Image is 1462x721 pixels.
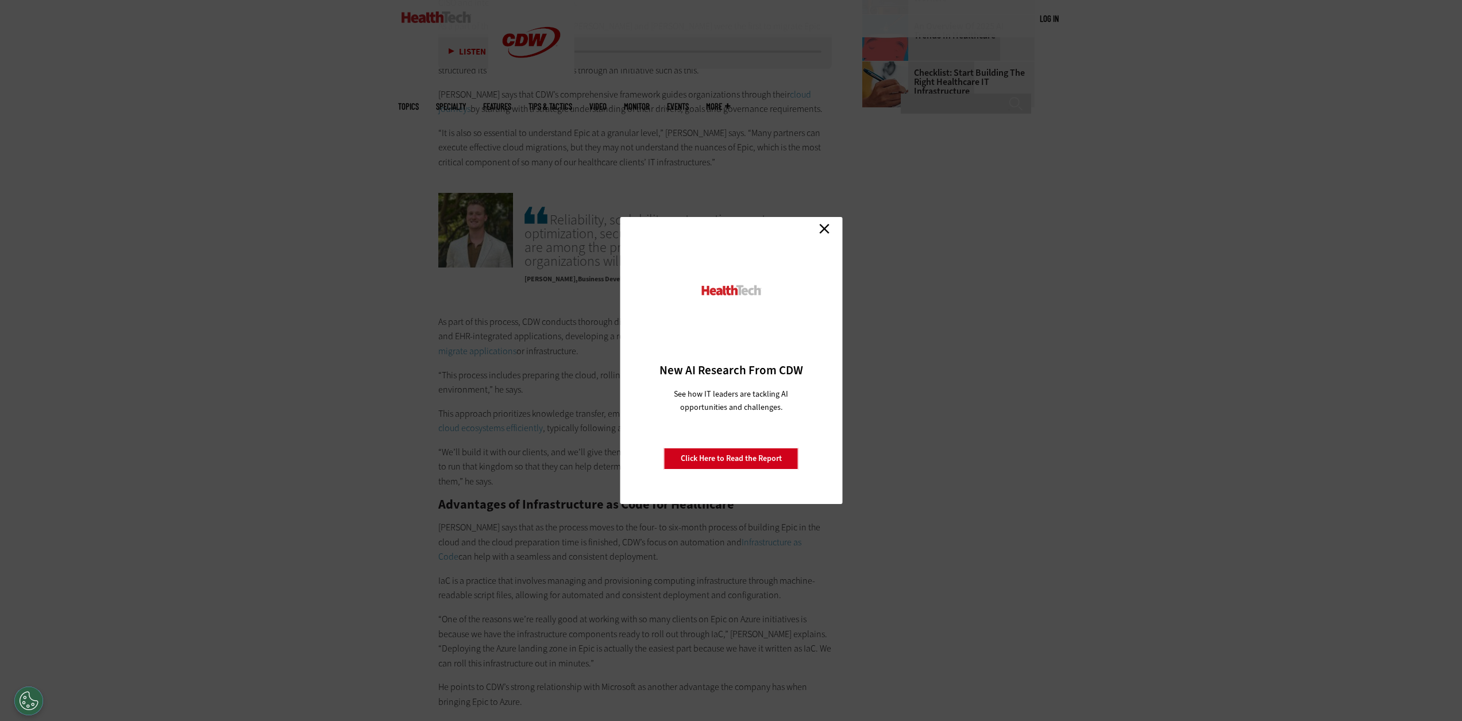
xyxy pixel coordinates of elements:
button: Open Preferences [14,687,43,715]
a: Click Here to Read the Report [664,448,798,470]
a: Close [816,220,833,237]
img: HealthTech_0.png [700,284,762,296]
div: Cookies Settings [14,687,43,715]
p: See how IT leaders are tackling AI opportunities and challenges. [660,387,802,414]
h3: New AI Research From CDW [640,362,822,378]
